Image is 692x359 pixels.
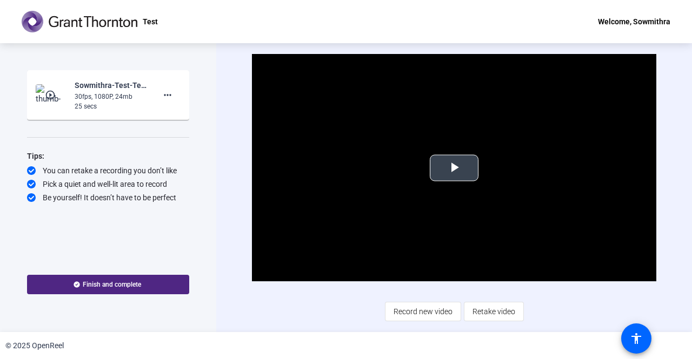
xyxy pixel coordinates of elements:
button: Record new video [385,302,461,321]
span: Record new video [394,301,453,322]
div: © 2025 OpenReel [5,340,64,351]
div: Be yourself! It doesn’t have to be perfect [27,192,189,203]
div: 25 secs [75,101,147,111]
div: Tips: [27,150,189,162]
img: thumb-nail [36,84,68,106]
mat-icon: play_circle_outline [45,90,58,100]
div: Pick a quiet and well-lit area to record [27,179,189,189]
mat-icon: accessibility [630,332,643,345]
div: You can retake a recording you don’t like [27,165,189,176]
span: Finish and complete [83,280,141,289]
button: Retake video [464,302,524,321]
button: Finish and complete [27,275,189,294]
span: Retake video [473,301,515,322]
div: Video Player [252,54,656,281]
img: OpenReel logo [22,11,137,32]
div: Sowmithra-Test-Test-1759130530168-webcam [75,79,147,92]
mat-icon: more_horiz [161,89,174,101]
div: Welcome, Sowmithra [598,15,670,28]
button: Play Video [430,154,478,181]
p: Test [143,15,158,28]
div: 30fps, 1080P, 24mb [75,92,147,101]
